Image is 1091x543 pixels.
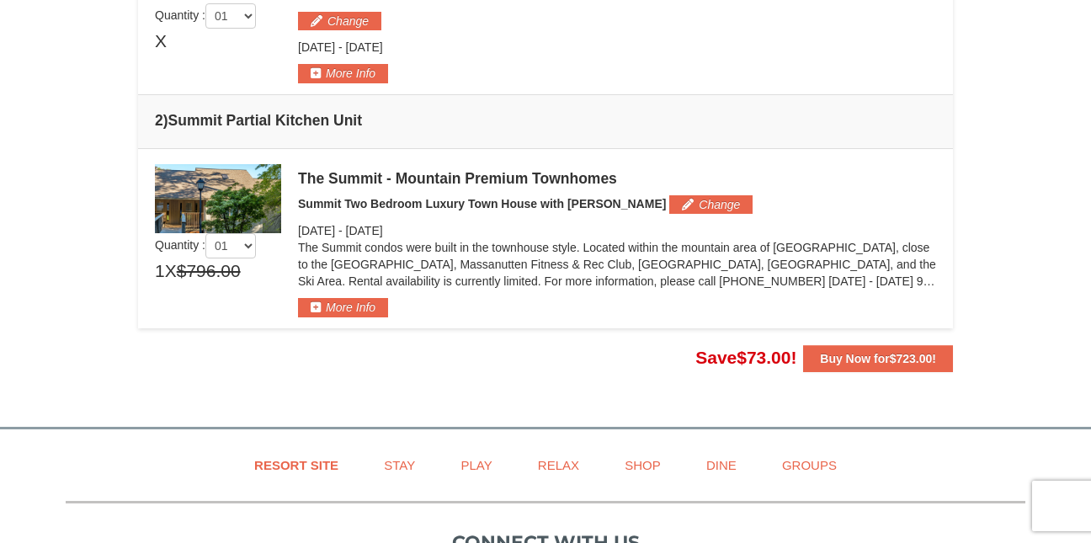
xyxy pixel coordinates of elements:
[298,197,666,210] span: Summit Two Bedroom Luxury Town House with [PERSON_NAME]
[298,298,388,317] button: More Info
[685,446,758,484] a: Dine
[155,164,281,233] img: 19219034-1-0eee7e00.jpg
[155,258,165,284] span: 1
[363,446,436,484] a: Stay
[338,40,343,54] span: -
[298,224,335,237] span: [DATE]
[517,446,600,484] a: Relax
[298,64,388,83] button: More Info
[298,239,936,290] p: The Summit condos were built in the townhouse style. Located within the mountain area of [GEOGRAP...
[439,446,513,484] a: Play
[890,352,933,365] span: $723.00
[155,29,167,54] span: X
[155,112,936,129] h4: 2 Summit Partial Kitchen Unit
[163,112,168,129] span: )
[803,345,953,372] button: Buy Now for$723.00!
[338,224,343,237] span: -
[761,446,858,484] a: Groups
[669,195,753,214] button: Change
[346,224,383,237] span: [DATE]
[233,446,359,484] a: Resort Site
[737,348,790,367] span: $73.00
[298,170,936,187] div: The Summit - Mountain Premium Townhomes
[155,8,256,22] span: Quantity :
[695,348,796,367] span: Save !
[346,40,383,54] span: [DATE]
[155,238,256,252] span: Quantity :
[604,446,682,484] a: Shop
[177,258,241,284] span: $796.00
[298,40,335,54] span: [DATE]
[165,258,177,284] span: X
[298,12,381,30] button: Change
[820,352,936,365] strong: Buy Now for !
